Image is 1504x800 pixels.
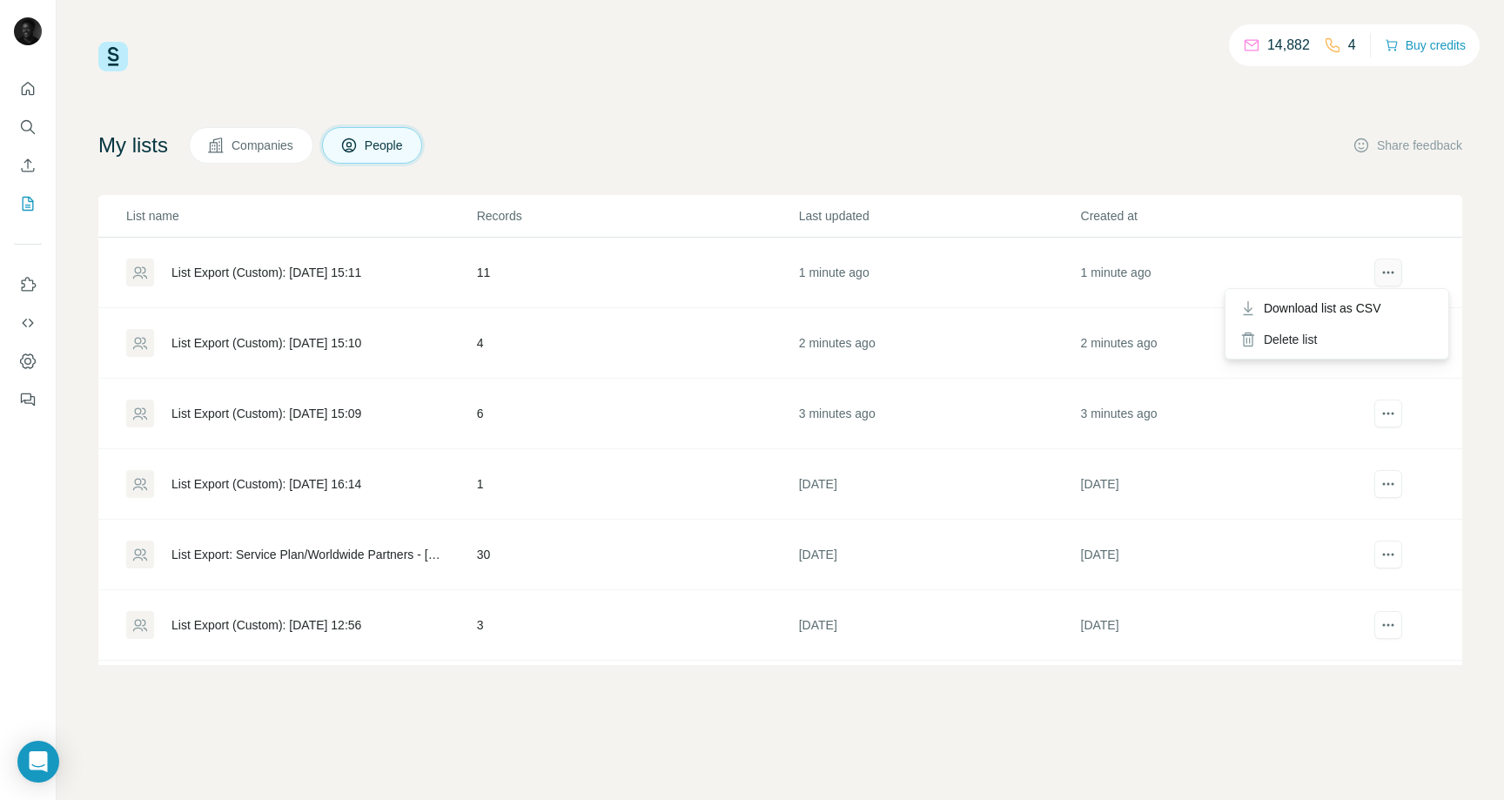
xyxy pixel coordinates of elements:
td: [DATE] [798,590,1080,661]
p: Created at [1081,207,1361,225]
p: Records [477,207,797,225]
td: 3 minutes ago [798,379,1080,449]
td: [DATE] [1080,449,1362,520]
td: 4 [476,308,798,379]
button: Enrich CSV [14,150,42,181]
span: People [365,137,405,154]
button: Share feedback [1353,137,1462,154]
button: actions [1374,541,1402,568]
td: 6 [476,379,798,449]
td: [DATE] [798,661,1080,731]
span: Companies [232,137,295,154]
div: List Export (Custom): [DATE] 12:56 [171,616,361,634]
button: actions [1374,470,1402,498]
td: [DATE] [1080,590,1362,661]
h4: My lists [98,131,168,159]
div: List Export (Custom): [DATE] 15:09 [171,405,361,422]
td: 1 minute ago [1080,238,1362,308]
td: 2 minutes ago [798,308,1080,379]
td: 1 [476,449,798,520]
div: List Export (Custom): [DATE] 16:14 [171,475,361,493]
td: [DATE] [1080,661,1362,731]
p: List name [126,207,475,225]
button: actions [1374,259,1402,286]
button: Buy credits [1385,33,1466,57]
img: Avatar [14,17,42,45]
button: Feedback [14,384,42,415]
button: Search [14,111,42,143]
td: 30 [476,520,798,590]
td: 2 minutes ago [1080,308,1362,379]
div: List Export (Custom): [DATE] 15:10 [171,334,361,352]
button: My lists [14,188,42,219]
td: [DATE] [798,520,1080,590]
button: Use Surfe on LinkedIn [14,269,42,300]
div: Open Intercom Messenger [17,741,59,783]
button: Quick start [14,73,42,104]
div: Delete list [1229,324,1445,355]
button: Use Surfe API [14,307,42,339]
td: 3 [476,590,798,661]
span: Download list as CSV [1264,299,1381,317]
p: Last updated [799,207,1079,225]
td: 19 [476,661,798,731]
img: Surfe Logo [98,42,128,71]
button: actions [1374,400,1402,427]
p: 14,882 [1267,35,1310,56]
td: 3 minutes ago [1080,379,1362,449]
td: [DATE] [798,449,1080,520]
td: [DATE] [1080,520,1362,590]
p: 4 [1348,35,1356,56]
td: 11 [476,238,798,308]
button: Dashboard [14,346,42,377]
td: 1 minute ago [798,238,1080,308]
div: List Export (Custom): [DATE] 15:11 [171,264,361,281]
div: List Export: Service Plan/Worldwide Partners - [DATE] 12:58 [171,546,447,563]
button: actions [1374,611,1402,639]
